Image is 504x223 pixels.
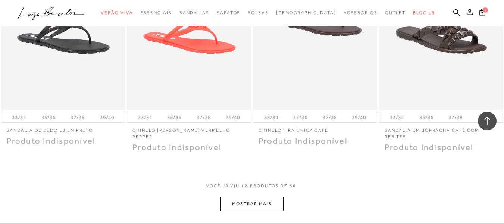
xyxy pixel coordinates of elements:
[248,6,269,20] a: categoryNavScreenReaderText
[241,183,248,197] span: 12
[223,114,242,121] button: 39/40
[259,136,348,146] span: Produto Indisponível
[413,10,435,15] span: BLOG LB
[248,10,269,15] span: Bolsas
[7,136,96,146] span: Produto Indisponível
[253,123,377,134] a: CHINELO TIRA ÚNICA CAFÉ
[483,7,488,13] span: 0
[350,114,368,121] button: 39/40
[379,123,503,140] a: SANDÁLIA EM BORRACHA CAFÉ COM REBITES
[388,114,406,121] button: 33/34
[385,143,474,152] span: Produto Indisponível
[276,6,336,20] a: noSubCategoriesText
[344,10,378,15] span: Acessórios
[1,123,125,134] a: SANDÁLIA DE DEDO LB EM PRETO
[385,6,406,20] a: categoryNavScreenReaderText
[217,10,240,15] span: Sapatos
[417,114,436,121] button: 35/36
[98,114,116,121] button: 39/40
[289,183,296,197] span: 56
[10,114,28,121] button: 33/34
[101,10,133,15] span: Verão Viva
[250,183,288,189] span: PRODUTOS DE
[165,114,184,121] button: 35/36
[217,6,240,20] a: categoryNavScreenReaderText
[127,123,251,140] a: CHINELO [PERSON_NAME] VERMELHO PEPPER
[140,10,172,15] span: Essenciais
[262,114,281,121] button: 33/34
[476,114,494,121] button: 39/40
[344,6,378,20] a: categoryNavScreenReaderText
[320,114,339,121] button: 37/38
[179,6,209,20] a: categoryNavScreenReaderText
[276,10,336,15] span: [DEMOGRAPHIC_DATA]
[101,6,133,20] a: categoryNavScreenReaderText
[385,10,406,15] span: Outlet
[68,114,87,121] button: 37/38
[413,6,435,20] a: BLOG LB
[39,114,58,121] button: 35/36
[194,114,213,121] button: 37/38
[140,6,172,20] a: categoryNavScreenReaderText
[179,10,209,15] span: Sandálias
[220,197,283,211] button: MOSTRAR MAIS
[477,8,488,18] button: 0
[291,114,310,121] button: 35/36
[132,143,222,152] span: Produto Indisponível
[136,114,154,121] button: 33/34
[446,114,465,121] button: 37/38
[206,183,240,189] span: VOCê JÁ VIU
